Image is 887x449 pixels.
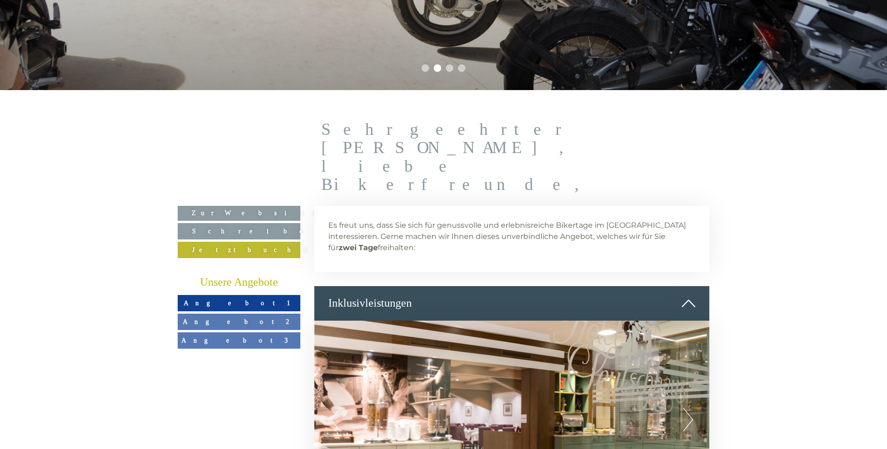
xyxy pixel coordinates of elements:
h1: Sehr geehrter [PERSON_NAME], liebe Bikerfreunde, [321,120,703,194]
div: Unsere Angebote [178,274,300,290]
div: Inklusivleistungen [314,286,710,321]
a: Schreiben Sie uns [178,223,300,239]
span: Angebot 1 [184,299,295,307]
span: Angebot 3 [181,337,297,344]
p: Es freut uns, dass Sie sich für genussvolle und erlebnisreiche Bikertage im [GEOGRAPHIC_DATA] int... [328,220,696,253]
strong: Tage [359,243,378,252]
a: Jetzt buchen [178,242,300,258]
a: Zur Website [178,206,300,221]
span: Angebot 2 [183,318,296,325]
button: Previous [331,408,340,431]
strong: zwei [339,243,357,252]
button: Next [683,408,693,431]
